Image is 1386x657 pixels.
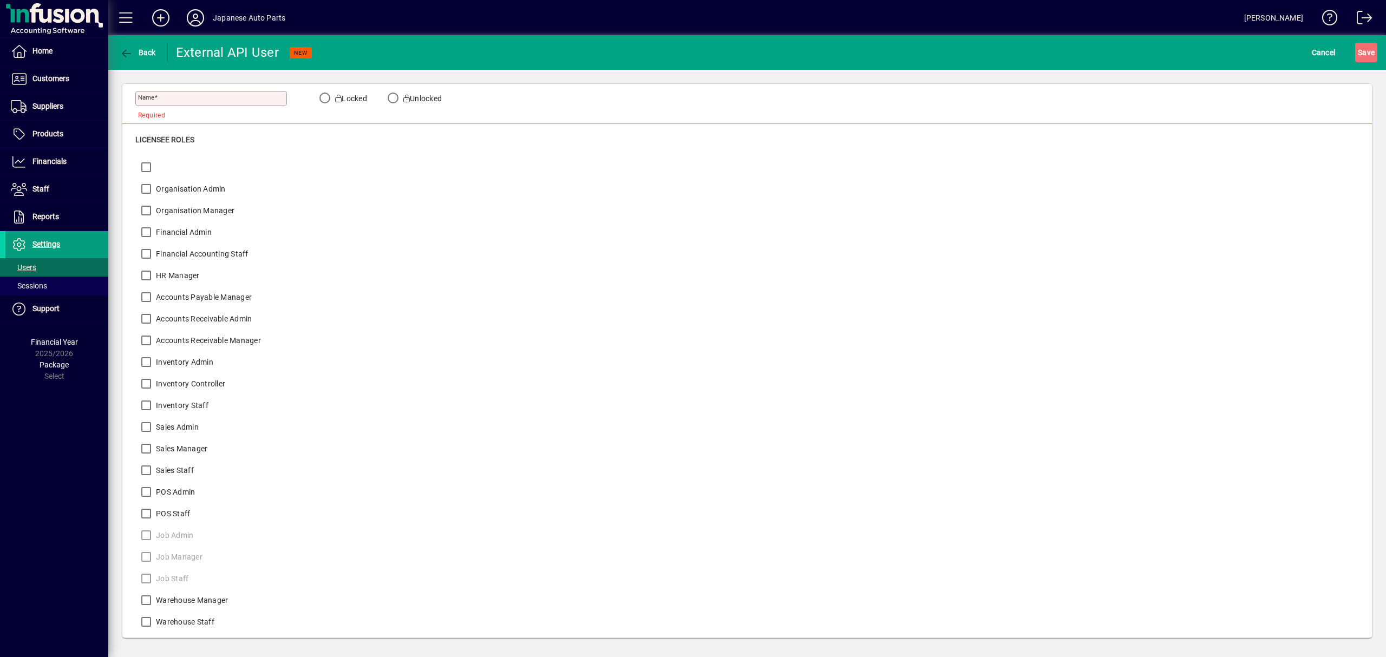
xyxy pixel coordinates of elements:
div: External API User [176,44,279,61]
label: HR Manager [154,270,200,281]
span: Suppliers [32,102,63,110]
label: Locked [333,93,367,104]
label: Financial Admin [154,227,212,238]
a: Suppliers [5,93,108,120]
label: Warehouse Staff [154,616,214,627]
a: Sessions [5,277,108,295]
label: Inventory Controller [154,378,225,389]
label: Sales Admin [154,422,199,432]
a: Financials [5,148,108,175]
a: Staff [5,176,108,203]
label: Inventory Admin [154,357,213,367]
a: Reports [5,203,108,231]
span: Support [32,304,60,313]
button: Save [1355,43,1377,62]
span: Financials [32,157,67,166]
span: Reports [32,212,59,221]
span: Customers [32,74,69,83]
label: POS Admin [154,487,195,497]
label: POS Staff [154,508,190,519]
span: Package [40,360,69,369]
label: Accounts Receivable Admin [154,313,252,324]
a: Users [5,258,108,277]
label: Sales Manager [154,443,207,454]
button: Cancel [1309,43,1338,62]
span: Users [11,263,36,272]
label: Accounts Receivable Manager [154,335,261,346]
a: Customers [5,65,108,93]
button: Profile [178,8,213,28]
a: Support [5,295,108,323]
span: Licensee roles [135,135,194,144]
label: Organisation Admin [154,183,226,194]
a: Knowledge Base [1314,2,1338,37]
span: Staff [32,185,49,193]
div: [PERSON_NAME] [1244,9,1303,27]
label: Organisation Manager [154,205,234,216]
span: ave [1358,44,1375,61]
label: Unlocked [401,93,442,104]
span: Cancel [1312,44,1336,61]
button: Back [117,43,159,62]
a: Logout [1349,2,1372,37]
span: Products [32,129,63,138]
a: Products [5,121,108,148]
div: Japanese Auto Parts [213,9,285,27]
span: Financial Year [31,338,78,346]
mat-label: Name [138,94,154,101]
a: Home [5,38,108,65]
span: Back [120,48,156,57]
span: Sessions [11,281,47,290]
label: Warehouse Manager [154,595,228,606]
label: Inventory Staff [154,400,208,411]
label: Sales Staff [154,465,194,476]
app-page-header-button: Back [108,43,168,62]
label: Financial Accounting Staff [154,248,249,259]
span: Settings [32,240,60,248]
label: Accounts Payable Manager [154,292,252,303]
span: S [1358,48,1362,57]
button: Add [143,8,178,28]
span: Home [32,47,53,55]
mat-error: Required [138,109,278,120]
span: NEW [294,49,308,56]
